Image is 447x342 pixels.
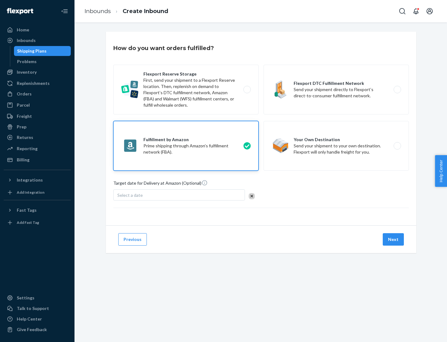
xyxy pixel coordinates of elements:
[410,5,422,17] button: Open notifications
[17,48,47,54] div: Shipping Plans
[4,122,71,132] a: Prep
[4,155,71,165] a: Billing
[17,113,32,119] div: Freight
[17,326,47,333] div: Give Feedback
[118,233,147,246] button: Previous
[17,91,32,97] div: Orders
[4,144,71,154] a: Reporting
[14,57,71,67] a: Problems
[4,100,71,110] a: Parcel
[17,177,43,183] div: Integrations
[383,233,404,246] button: Next
[4,35,71,45] a: Inbounds
[4,218,71,228] a: Add Fast Tag
[17,146,38,152] div: Reporting
[17,80,50,86] div: Replenishments
[17,305,49,312] div: Talk to Support
[4,187,71,197] a: Add Integration
[17,69,37,75] div: Inventory
[4,67,71,77] a: Inventory
[423,5,436,17] button: Open account menu
[4,325,71,335] button: Give Feedback
[117,192,143,198] span: Select a date
[4,25,71,35] a: Home
[17,190,44,195] div: Add Integration
[84,8,111,15] a: Inbounds
[4,303,71,313] a: Talk to Support
[17,37,36,44] div: Inbounds
[7,8,33,14] img: Flexport logo
[17,58,37,65] div: Problems
[435,155,447,187] button: Help Center
[4,132,71,142] a: Returns
[17,102,30,108] div: Parcel
[14,46,71,56] a: Shipping Plans
[4,314,71,324] a: Help Center
[58,5,71,17] button: Close Navigation
[396,5,409,17] button: Open Search Box
[4,205,71,215] button: Fast Tags
[113,44,214,52] h3: How do you want orders fulfilled?
[17,220,39,225] div: Add Fast Tag
[17,134,33,141] div: Returns
[17,316,42,322] div: Help Center
[79,2,173,21] ol: breadcrumbs
[17,295,34,301] div: Settings
[4,293,71,303] a: Settings
[123,8,168,15] a: Create Inbound
[4,78,71,88] a: Replenishments
[17,157,29,163] div: Billing
[17,124,26,130] div: Prep
[17,207,37,213] div: Fast Tags
[4,111,71,121] a: Freight
[113,180,208,189] span: Target date for Delivery at Amazon (Optional)
[4,89,71,99] a: Orders
[17,27,29,33] div: Home
[4,175,71,185] button: Integrations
